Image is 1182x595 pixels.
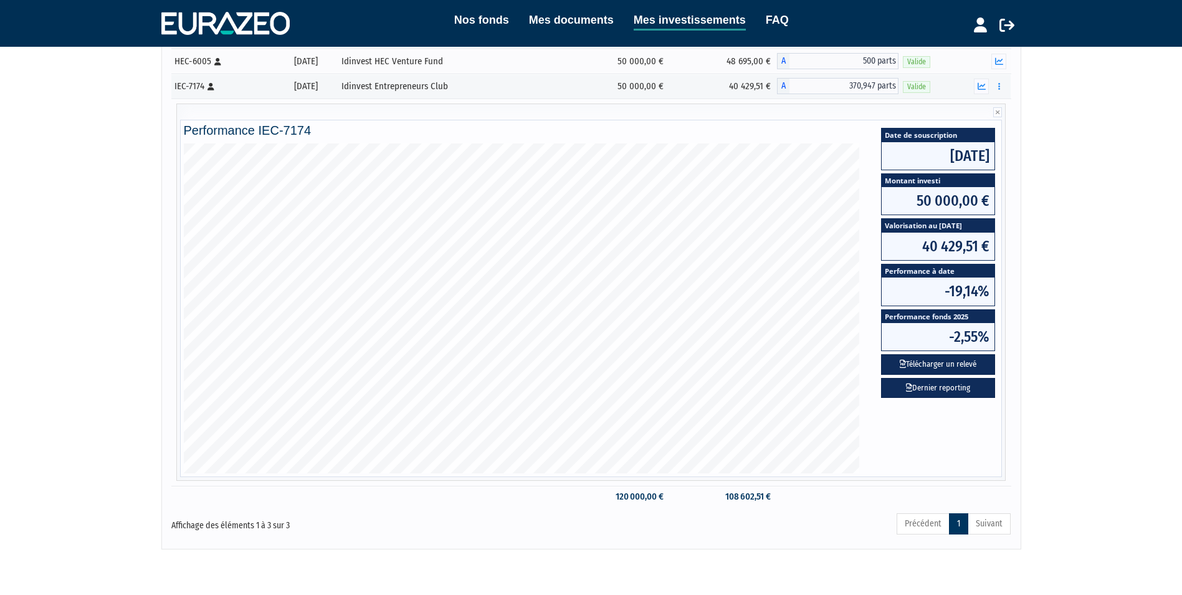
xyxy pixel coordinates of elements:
a: Dernier reporting [881,378,995,399]
span: Performance fonds 2025 [882,310,994,323]
span: Valide [903,81,930,93]
span: 370,947 parts [789,78,898,94]
img: 1732889491-logotype_eurazeo_blanc_rvb.png [161,12,290,34]
a: FAQ [766,11,789,29]
div: Affichage des éléments 1 à 3 sur 3 [171,512,510,532]
a: 1 [949,513,968,535]
div: IEC-7174 [174,80,271,93]
div: Idinvest HEC Venture Fund [341,55,553,68]
span: -19,14% [882,278,994,305]
h4: Performance IEC-7174 [184,123,999,137]
div: A - Idinvest Entrepreneurs Club [777,78,898,94]
td: 120 000,00 € [558,486,670,508]
a: Nos fonds [454,11,509,29]
a: Mes documents [529,11,614,29]
i: [Français] Personne physique [214,58,221,65]
span: [DATE] [882,142,994,170]
div: HEC-6005 [174,55,271,68]
td: 50 000,00 € [558,74,670,99]
td: 48 695,00 € [670,49,777,74]
span: Date de souscription [882,128,994,142]
span: Valide [903,56,930,68]
a: Précédent [897,513,950,535]
span: 40 429,51 € [882,233,994,260]
div: A - Idinvest HEC Venture Fund [777,53,898,69]
button: Télécharger un relevé [881,354,995,375]
a: Mes investissements [634,11,746,31]
div: [DATE] [279,55,333,68]
div: Idinvest Entrepreneurs Club [341,80,553,93]
span: 500 parts [789,53,898,69]
span: A [777,78,789,94]
td: 40 429,51 € [670,74,777,99]
span: 50 000,00 € [882,187,994,215]
td: 108 602,51 € [670,486,777,508]
span: Montant investi [882,174,994,187]
span: Valorisation au [DATE] [882,219,994,232]
span: A [777,53,789,69]
span: Performance à date [882,264,994,278]
td: 50 000,00 € [558,49,670,74]
a: Suivant [968,513,1011,535]
i: [Français] Personne physique [207,83,214,90]
div: [DATE] [279,80,333,93]
span: -2,55% [882,323,994,351]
